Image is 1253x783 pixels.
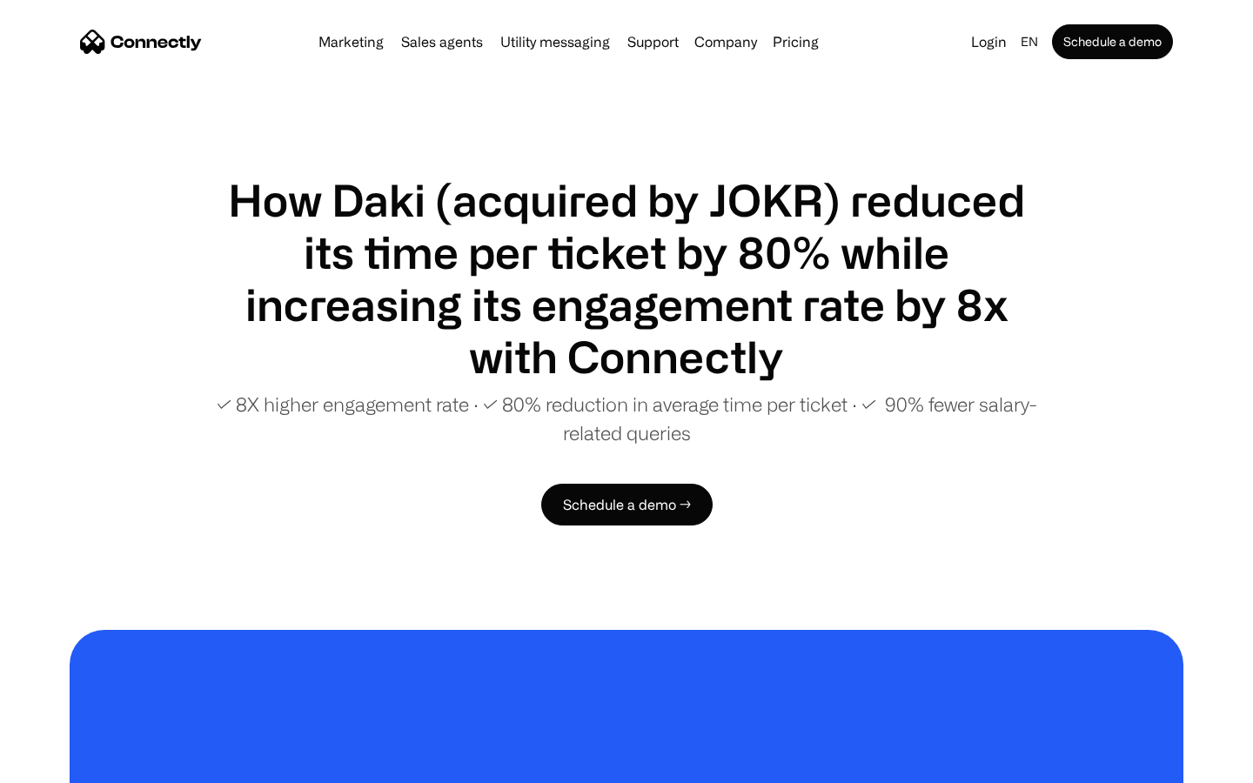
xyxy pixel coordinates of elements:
[1021,30,1038,54] div: en
[17,751,104,777] aside: Language selected: English
[209,390,1044,447] p: ✓ 8X higher engagement rate ∙ ✓ 80% reduction in average time per ticket ∙ ✓ 90% fewer salary-rel...
[694,30,757,54] div: Company
[35,753,104,777] ul: Language list
[394,35,490,49] a: Sales agents
[766,35,826,49] a: Pricing
[209,174,1044,383] h1: How Daki (acquired by JOKR) reduced its time per ticket by 80% while increasing its engagement ra...
[312,35,391,49] a: Marketing
[620,35,686,49] a: Support
[541,484,713,525] a: Schedule a demo →
[493,35,617,49] a: Utility messaging
[1052,24,1173,59] a: Schedule a demo
[964,30,1014,54] a: Login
